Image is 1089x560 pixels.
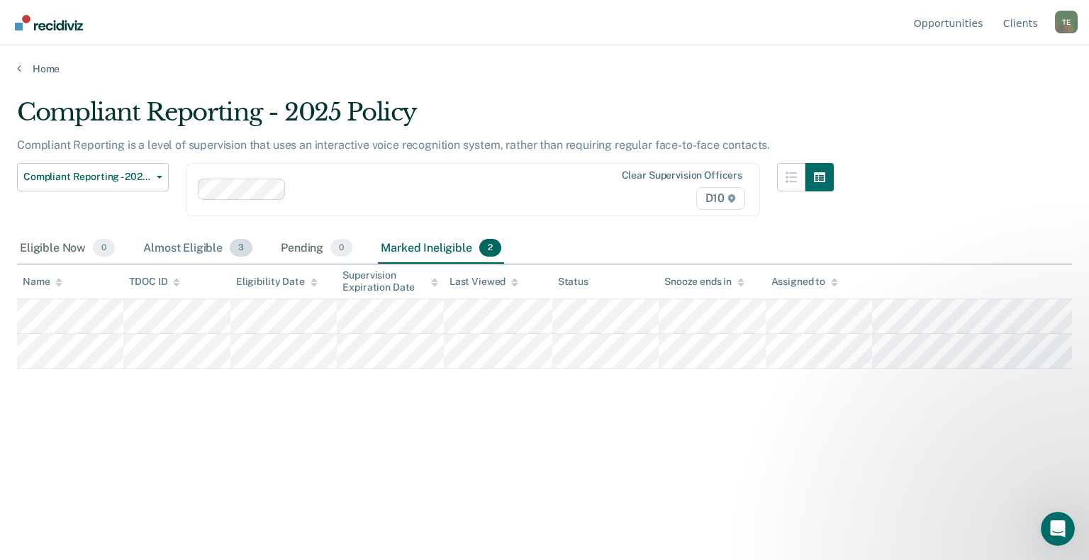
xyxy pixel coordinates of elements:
iframe: Intercom live chat [1041,512,1075,546]
span: 0 [93,239,115,257]
span: D10 [696,187,745,210]
div: Status [558,276,588,288]
button: Compliant Reporting - 2025 Policy [17,163,169,191]
div: Assigned to [771,276,838,288]
button: Profile dropdown button [1055,11,1078,33]
div: Clear supervision officers [622,169,742,181]
div: Name [23,276,62,288]
div: T E [1055,11,1078,33]
img: Recidiviz [15,15,83,30]
a: Home [17,62,1072,75]
span: 0 [330,239,352,257]
span: Compliant Reporting - 2025 Policy [23,171,151,183]
div: Compliant Reporting - 2025 Policy [17,98,834,138]
p: Compliant Reporting is a level of supervision that uses an interactive voice recognition system, ... [17,138,770,152]
div: Eligibility Date [236,276,318,288]
div: Marked Ineligible2 [378,233,504,264]
div: Last Viewed [449,276,518,288]
div: Almost Eligible3 [140,233,255,264]
div: Supervision Expiration Date [342,269,437,293]
span: 3 [230,239,252,257]
div: Snooze ends in [664,276,744,288]
div: Eligible Now0 [17,233,118,264]
div: TDOC ID [129,276,180,288]
div: Pending0 [278,233,355,264]
span: 2 [479,239,501,257]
